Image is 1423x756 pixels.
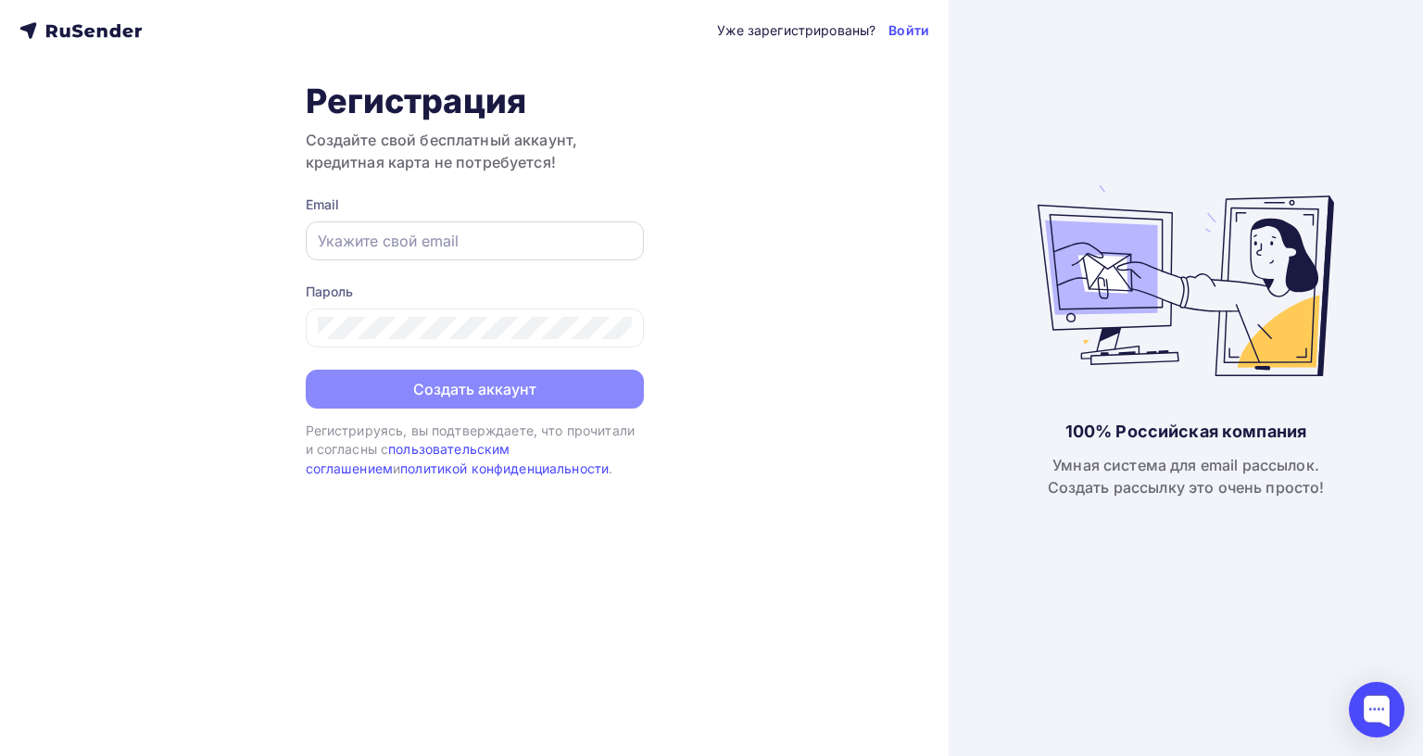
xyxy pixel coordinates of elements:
[306,81,644,121] h1: Регистрация
[717,21,875,40] div: Уже зарегистрированы?
[306,283,644,301] div: Пароль
[306,129,644,173] h3: Создайте свой бесплатный аккаунт, кредитная карта не потребуется!
[306,370,644,409] button: Создать аккаунт
[400,460,609,476] a: политикой конфиденциальности
[306,441,510,475] a: пользовательским соглашением
[306,195,644,214] div: Email
[1048,454,1325,498] div: Умная система для email рассылок. Создать рассылку это очень просто!
[888,21,929,40] a: Войти
[318,230,632,252] input: Укажите свой email
[306,422,644,478] div: Регистрируясь, вы подтверждаете, что прочитали и согласны с и .
[1065,421,1306,443] div: 100% Российская компания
